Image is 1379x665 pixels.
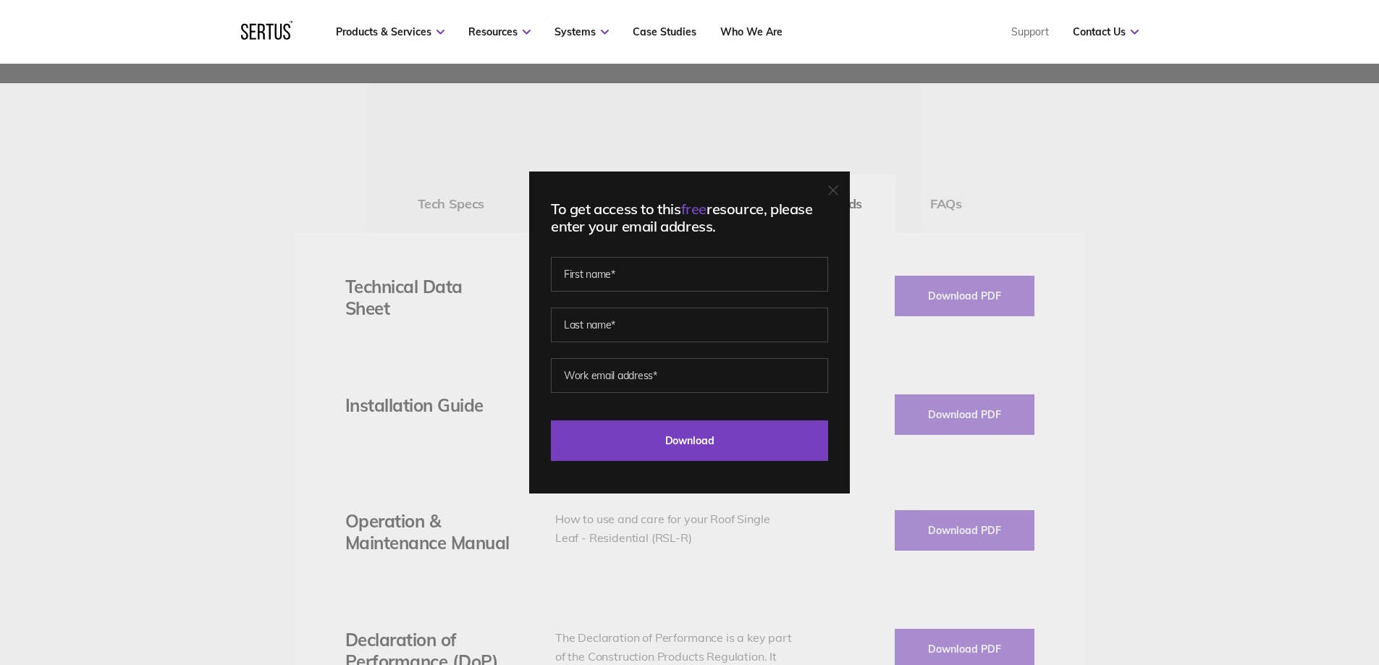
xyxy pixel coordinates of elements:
input: Last name* [551,308,828,342]
a: Case Studies [633,25,696,38]
span: free [681,200,707,218]
a: Resources [468,25,531,38]
input: Work email address* [551,358,828,393]
input: First name* [551,257,828,292]
div: To get access to this resource, please enter your email address. [551,200,828,235]
a: Contact Us [1073,25,1139,38]
a: Systems [554,25,609,38]
iframe: Chat Widget [1307,596,1379,665]
a: Support [1011,25,1049,38]
input: Download [551,420,828,461]
a: Who We Are [720,25,783,38]
a: Products & Services [336,25,444,38]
